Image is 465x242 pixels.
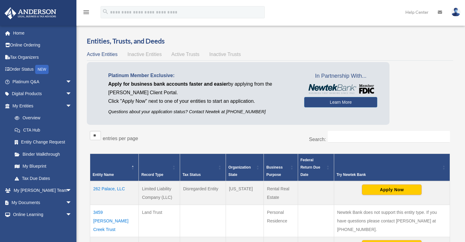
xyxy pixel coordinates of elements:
[4,196,81,209] a: My Documentsarrow_drop_down
[87,36,453,46] h3: Entities, Trusts, and Deeds
[139,154,180,181] th: Record Type: Activate to sort
[83,11,90,16] a: menu
[309,137,326,142] label: Search:
[35,65,49,74] div: NEW
[66,100,78,112] span: arrow_drop_down
[139,205,180,237] td: Land Trust
[304,97,377,107] a: Learn More
[362,184,422,195] button: Apply Now
[108,71,295,80] p: Platinum Member Exclusive:
[264,154,298,181] th: Business Purpose: Activate to sort
[298,154,334,181] th: Federal Return Due Date: Activate to sort
[66,209,78,221] span: arrow_drop_down
[183,173,201,177] span: Tax Status
[4,63,81,76] a: Order StatusNEW
[9,172,78,184] a: Tax Due Dates
[127,52,162,57] span: Inactive Entities
[334,205,450,237] td: Newtek Bank does not support this entity type. If you have questions please contact [PERSON_NAME]...
[4,209,81,221] a: Online Learningarrow_drop_down
[90,181,139,205] td: 262 Palace, LLC
[4,27,81,39] a: Home
[4,76,81,88] a: Platinum Q&Aarrow_drop_down
[9,148,78,160] a: Binder Walkthrough
[66,196,78,209] span: arrow_drop_down
[172,52,200,57] span: Active Trusts
[90,154,139,181] th: Entity Name: Activate to invert sorting
[139,181,180,205] td: Limited Liability Company (LLC)
[180,181,226,205] td: Disregarded Entity
[301,158,320,177] span: Federal Return Due Date
[102,8,109,15] i: search
[66,184,78,197] span: arrow_drop_down
[228,165,251,177] span: Organization State
[9,160,78,173] a: My Blueprint
[87,52,117,57] span: Active Entities
[4,100,78,112] a: My Entitiesarrow_drop_down
[264,205,298,237] td: Personal Residence
[103,136,138,141] label: entries per page
[334,154,450,181] th: Try Newtek Bank : Activate to sort
[93,173,114,177] span: Entity Name
[90,205,139,237] td: 3459 [PERSON_NAME] Creek Trust
[66,76,78,88] span: arrow_drop_down
[108,97,295,106] p: Click "Apply Now" next to one of your entities to start an application.
[141,173,163,177] span: Record Type
[180,154,226,181] th: Tax Status: Activate to sort
[83,9,90,16] i: menu
[266,165,282,177] span: Business Purpose
[108,108,295,116] p: Questions about your application status? Contact Newtek at [PHONE_NUMBER]
[4,51,81,63] a: Tax Organizers
[4,221,81,233] a: Billingarrow_drop_down
[108,80,295,97] p: by applying from the [PERSON_NAME] Client Portal.
[66,88,78,100] span: arrow_drop_down
[307,84,374,94] img: NewtekBankLogoSM.png
[4,39,81,51] a: Online Ordering
[9,124,78,136] a: CTA Hub
[209,52,241,57] span: Inactive Trusts
[4,88,81,100] a: Digital Productsarrow_drop_down
[337,171,441,178] div: Try Newtek Bank
[4,184,81,197] a: My [PERSON_NAME] Teamarrow_drop_down
[304,71,377,81] span: In Partnership With...
[9,136,78,148] a: Entity Change Request
[226,181,264,205] td: [US_STATE]
[226,154,264,181] th: Organization State: Activate to sort
[9,112,75,124] a: Overview
[66,221,78,233] span: arrow_drop_down
[108,81,228,87] span: Apply for business bank accounts faster and easier
[264,181,298,205] td: Rental Real Estate
[451,8,460,17] img: User Pic
[3,7,58,19] img: Anderson Advisors Platinum Portal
